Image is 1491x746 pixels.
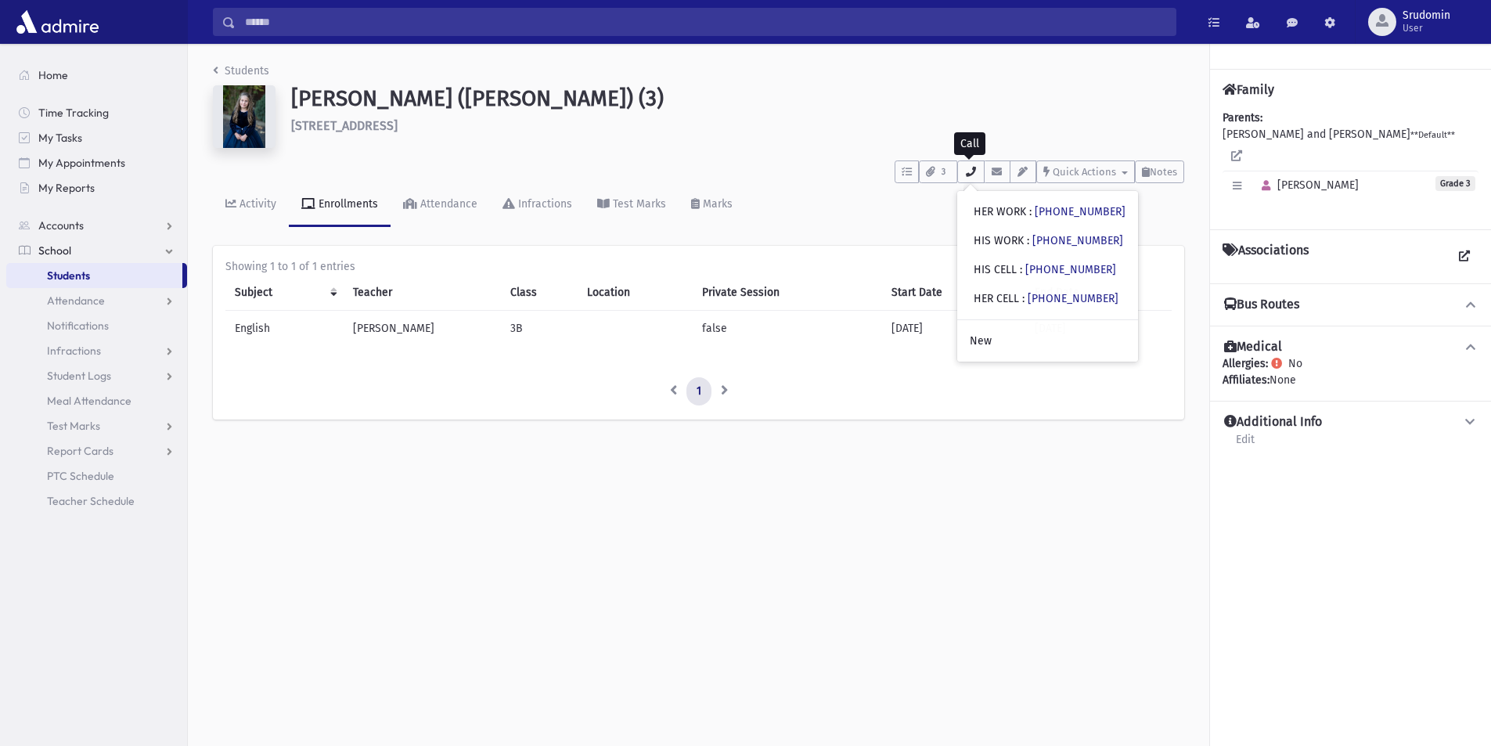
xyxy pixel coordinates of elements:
[1020,263,1022,276] span: :
[6,413,187,438] a: Test Marks
[38,106,109,120] span: Time Tracking
[47,369,111,383] span: Student Logs
[501,275,578,311] th: Class
[6,463,187,488] a: PTC Schedule
[6,125,187,150] a: My Tasks
[1027,234,1029,247] span: :
[344,311,502,347] td: [PERSON_NAME]
[1135,160,1184,183] button: Notes
[1403,22,1450,34] span: User
[700,197,733,211] div: Marks
[213,64,269,77] a: Students
[957,326,1138,355] a: New
[1035,205,1125,218] a: [PHONE_NUMBER]
[6,488,187,514] a: Teacher Schedule
[501,311,578,347] td: 3B
[919,160,957,183] button: 3
[686,377,711,405] a: 1
[1223,111,1262,124] b: Parents:
[1223,372,1478,388] div: None
[47,319,109,333] span: Notifications
[236,8,1176,36] input: Search
[6,100,187,125] a: Time Tracking
[1450,243,1478,271] a: View all Associations
[38,131,82,145] span: My Tasks
[1223,110,1478,217] div: [PERSON_NAME] and [PERSON_NAME]
[6,263,182,288] a: Students
[315,197,378,211] div: Enrollments
[213,63,269,85] nav: breadcrumb
[974,232,1123,249] div: HIS WORK
[1223,373,1270,387] b: Affiliates:
[6,238,187,263] a: School
[38,243,71,258] span: School
[6,213,187,238] a: Accounts
[236,197,276,211] div: Activity
[38,218,84,232] span: Accounts
[974,261,1116,278] div: HIS CELL
[882,311,1025,347] td: [DATE]
[490,183,585,227] a: Infractions
[6,63,187,88] a: Home
[1435,176,1475,191] span: Grade 3
[47,419,100,433] span: Test Marks
[47,294,105,308] span: Attendance
[585,183,679,227] a: Test Marks
[974,290,1118,307] div: HER CELL
[1223,82,1274,97] h4: Family
[954,132,985,155] div: Call
[38,68,68,82] span: Home
[47,394,131,408] span: Meal Attendance
[1224,297,1299,313] h4: Bus Routes
[1223,243,1309,271] h4: Associations
[1223,357,1268,370] b: Allergies:
[1235,431,1255,459] a: Edit
[882,275,1025,311] th: Start Date
[6,175,187,200] a: My Reports
[47,444,113,458] span: Report Cards
[417,197,477,211] div: Attendance
[291,118,1184,133] h6: [STREET_ADDRESS]
[6,150,187,175] a: My Appointments
[213,183,289,227] a: Activity
[610,197,666,211] div: Test Marks
[289,183,391,227] a: Enrollments
[693,275,882,311] th: Private Session
[225,258,1172,275] div: Showing 1 to 1 of 1 entries
[1150,166,1177,178] span: Notes
[974,204,1125,220] div: HER WORK
[6,363,187,388] a: Student Logs
[225,275,344,311] th: Subject
[47,469,114,483] span: PTC Schedule
[38,181,95,195] span: My Reports
[1224,414,1322,431] h4: Additional Info
[515,197,572,211] div: Infractions
[344,275,502,311] th: Teacher
[1224,339,1282,355] h4: Medical
[1223,297,1478,313] button: Bus Routes
[38,156,125,170] span: My Appointments
[1403,9,1450,22] span: Srudomin
[1255,178,1359,192] span: [PERSON_NAME]
[1223,414,1478,431] button: Additional Info
[47,494,135,508] span: Teacher Schedule
[1036,160,1135,183] button: Quick Actions
[679,183,745,227] a: Marks
[1025,263,1116,276] a: [PHONE_NUMBER]
[1029,205,1032,218] span: :
[391,183,490,227] a: Attendance
[1022,292,1025,305] span: :
[1053,166,1116,178] span: Quick Actions
[693,311,882,347] td: false
[6,338,187,363] a: Infractions
[291,85,1184,112] h1: [PERSON_NAME] ([PERSON_NAME]) (3)
[6,438,187,463] a: Report Cards
[1223,339,1478,355] button: Medical
[1032,234,1123,247] a: [PHONE_NUMBER]
[578,275,693,311] th: Location
[6,288,187,313] a: Attendance
[1028,292,1118,305] a: [PHONE_NUMBER]
[6,388,187,413] a: Meal Attendance
[6,313,187,338] a: Notifications
[937,165,950,179] span: 3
